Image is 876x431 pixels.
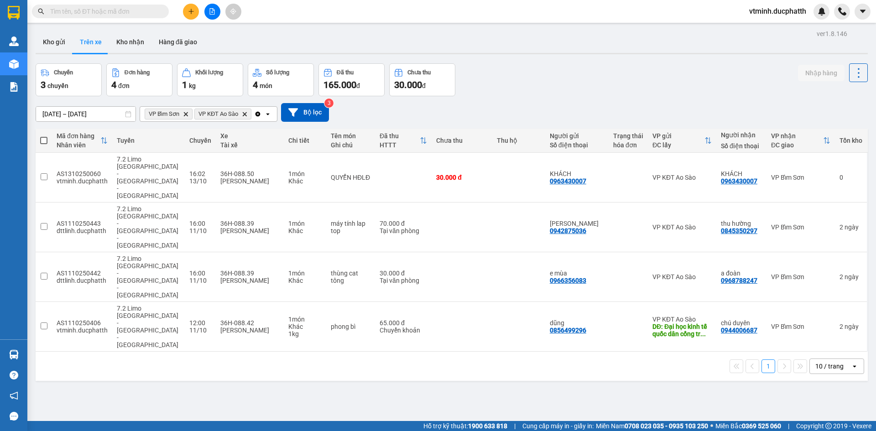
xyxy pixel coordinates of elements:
div: Người gửi [550,132,604,140]
button: caret-down [855,4,871,20]
div: Đã thu [380,132,420,140]
span: | [514,421,516,431]
button: Đơn hàng4đơn [106,63,172,96]
div: 10 / trang [815,362,844,371]
div: Khác [288,323,322,330]
span: | [788,421,789,431]
div: 11/10 [189,327,211,334]
div: dttlinh.ducphatth [57,277,108,284]
div: 0845350297 [721,227,757,234]
div: ĐC giao [771,141,823,149]
div: Tên món [331,132,370,140]
div: AS1110250443 [57,220,108,227]
span: ngày [845,273,859,280]
div: Lê Cường [550,220,604,227]
div: Khác [288,177,322,185]
span: 7.2 Limo [GEOGRAPHIC_DATA] - [GEOGRAPHIC_DATA] - [GEOGRAPHIC_DATA] [117,255,178,299]
div: 1 kg [288,330,322,338]
span: Miền Bắc [715,421,781,431]
div: 0856499296 [550,327,586,334]
span: VP Bỉm Sơn, close by backspace [145,109,193,119]
span: 165.000 [323,79,356,90]
svg: Clear all [254,110,261,118]
div: 1 món [288,316,322,323]
div: 2 [839,273,862,280]
div: 36H-088.39 [220,220,279,227]
div: 0963430007 [721,177,757,185]
div: [PERSON_NAME] [220,227,279,234]
div: Người nhận [721,131,762,139]
div: AS1110250406 [57,319,108,327]
span: đ [422,82,426,89]
button: aim [225,4,241,20]
th: Toggle SortBy [52,129,112,153]
div: 30.000 đ [436,174,488,181]
span: VP KĐT Ao Sào [198,110,238,118]
div: KHÁCH [721,170,762,177]
button: Chuyến3chuyến [36,63,102,96]
img: warehouse-icon [9,350,19,359]
div: dũng [550,319,604,327]
svg: Delete [183,111,188,117]
button: Hàng đã giao [151,31,204,53]
div: Chuyển khoản [380,327,427,334]
span: question-circle [10,371,18,379]
strong: 0708 023 035 - 0935 103 250 [625,422,708,430]
div: Mã đơn hàng [57,132,100,140]
div: KHÁCH [550,170,604,177]
div: VP KĐT Ao Sào [652,273,712,280]
input: Selected VP Bỉm Sơn, VP KĐT Ao Sào. [253,109,254,119]
div: 13/10 [189,177,211,185]
span: message [10,412,18,421]
div: 11/10 [189,277,211,284]
span: ngày [845,323,859,330]
span: ... [700,330,706,338]
span: Miền Nam [596,421,708,431]
span: món [260,82,272,89]
div: Chưa thu [436,137,488,144]
span: kg [189,82,196,89]
div: Chuyến [189,137,211,144]
div: VP Bỉm Sơn [771,323,830,330]
div: 36H-088.50 [220,170,279,177]
div: 0944006687 [721,327,757,334]
button: Kho nhận [109,31,151,53]
div: 16:02 [189,170,211,177]
div: 0968788247 [721,277,757,284]
div: 16:00 [189,270,211,277]
div: [PERSON_NAME] [220,327,279,334]
div: hóa đơn [613,141,643,149]
div: Xe [220,132,279,140]
span: copyright [825,423,832,429]
button: Trên xe [73,31,109,53]
div: vtminh.ducphatth [57,327,108,334]
div: 0 [839,174,862,181]
input: Select a date range. [36,107,136,121]
img: logo-vxr [8,6,20,20]
div: Tài xế [220,141,279,149]
div: VP nhận [771,132,823,140]
div: VP KĐT Ao Sào [652,174,712,181]
div: VP Bỉm Sơn [771,174,830,181]
div: Khối lượng [195,69,223,76]
button: file-add [204,4,220,20]
span: đ [356,82,360,89]
div: 36H-088.39 [220,270,279,277]
div: phong bì [331,323,370,330]
div: Đơn hàng [125,69,150,76]
span: ngày [845,223,859,231]
span: notification [10,391,18,400]
button: Kho gửi [36,31,73,53]
div: thùng cat tông [331,270,370,284]
div: 30.000 đ [380,270,427,277]
div: 0942875036 [550,227,586,234]
div: VP KĐT Ao Sào [652,316,712,323]
span: 7.2 Limo [GEOGRAPHIC_DATA] - [GEOGRAPHIC_DATA] - [GEOGRAPHIC_DATA] [117,156,178,199]
div: Số điện thoại [550,141,604,149]
span: caret-down [859,7,867,16]
button: 1 [761,359,775,373]
div: HTTT [380,141,420,149]
div: Số lượng [266,69,289,76]
div: [PERSON_NAME] [220,277,279,284]
strong: 0369 525 060 [742,422,781,430]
